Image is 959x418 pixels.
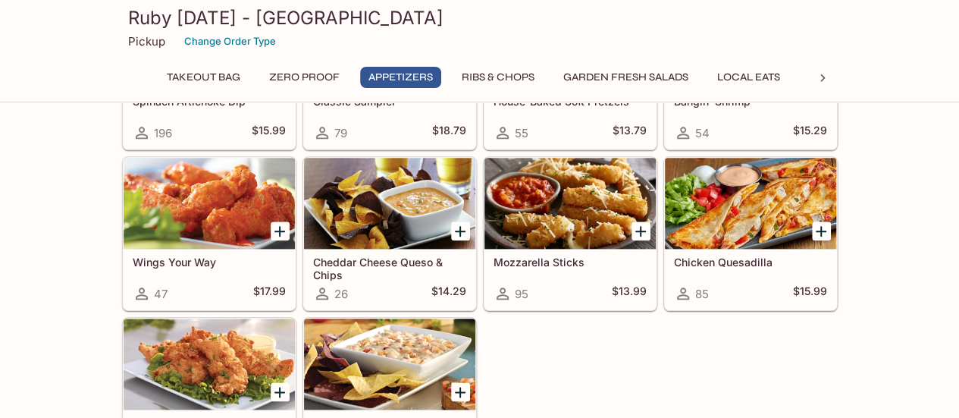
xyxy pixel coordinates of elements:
h5: $13.99 [612,284,647,303]
button: Ribs & Chops [453,67,543,88]
button: Takeout Bag [158,67,249,88]
button: Add Wings Your Way [271,222,290,240]
a: Wings Your Way47$17.99 [123,157,296,310]
span: 196 [154,126,172,140]
button: Add Chicken Tenders [271,382,290,401]
button: Add Shrimp Fondue [451,382,470,401]
div: Wings Your Way [124,158,295,249]
div: Shrimp Fondue [304,319,475,410]
button: Appetizers [360,67,441,88]
h5: $15.99 [793,284,827,303]
button: Change Order Type [177,30,283,53]
span: 55 [515,126,528,140]
h5: $15.99 [252,124,286,142]
span: 85 [695,287,709,301]
div: Mozzarella Sticks [484,158,656,249]
h5: Cheddar Cheese Queso & Chips [313,256,466,281]
p: Pickup [128,34,165,49]
button: Add Chicken Quesadilla [812,222,831,240]
span: 47 [154,287,168,301]
span: 26 [334,287,348,301]
button: Add Cheddar Cheese Queso & Chips [451,222,470,240]
h5: $17.99 [253,284,286,303]
button: Local Eats [709,67,788,88]
span: 95 [515,287,528,301]
h3: Ruby [DATE] - [GEOGRAPHIC_DATA] [128,6,832,30]
button: Chicken [801,67,869,88]
button: Garden Fresh Salads [555,67,697,88]
h5: Chicken Quesadilla [674,256,827,269]
a: Chicken Quesadilla85$15.99 [664,157,837,310]
button: Add Mozzarella Sticks [631,222,650,240]
a: Mozzarella Sticks95$13.99 [484,157,657,310]
h5: $15.29 [793,124,827,142]
h5: Wings Your Way [133,256,286,269]
div: Chicken Tenders [124,319,295,410]
span: 79 [334,126,347,140]
h5: Mozzarella Sticks [494,256,647,269]
a: Cheddar Cheese Queso & Chips26$14.29 [303,157,476,310]
div: Cheddar Cheese Queso & Chips [304,158,475,249]
h5: $14.29 [431,284,466,303]
button: Zero Proof [261,67,348,88]
h5: $18.79 [432,124,466,142]
span: 54 [695,126,710,140]
h5: $13.79 [613,124,647,142]
div: Chicken Quesadilla [665,158,836,249]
